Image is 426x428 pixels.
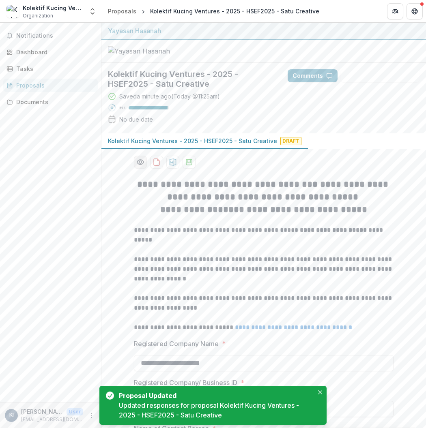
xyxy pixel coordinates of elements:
[108,7,136,15] div: Proposals
[166,156,179,169] button: download-proposal
[407,3,423,19] button: Get Help
[150,156,163,169] button: download-proposal
[16,98,91,106] div: Documents
[134,378,237,387] p: Registered Company/ Business ID
[119,391,310,400] div: Proposal Updated
[67,408,83,415] p: User
[134,339,219,349] p: Registered Company Name
[9,413,14,418] div: Khairina Ibrahim
[387,3,403,19] button: Partners
[3,79,98,92] a: Proposals
[16,32,95,39] span: Notifications
[119,105,125,111] p: 96 %
[6,5,19,18] img: Kolektif Kucing Ventures
[16,81,91,90] div: Proposals
[21,416,83,423] p: [EMAIL_ADDRESS][DOMAIN_NAME]
[108,26,420,36] div: Yayasan Hasanah
[86,411,96,420] button: More
[21,407,63,416] p: [PERSON_NAME]
[341,69,420,82] button: Answer Suggestions
[16,64,91,73] div: Tasks
[16,48,91,56] div: Dashboard
[3,62,98,75] a: Tasks
[119,92,220,101] div: Saved a minute ago ( Today @ 11:25am )
[3,45,98,59] a: Dashboard
[119,400,314,420] div: Updated responses for proposal Kolektif Kucing Ventures - 2025 - HSEF2025 - Satu Creative
[288,69,338,82] button: Comments
[87,3,98,19] button: Open entity switcher
[280,137,301,145] span: Draft
[134,156,147,169] button: Preview 69f2d46f-fd5a-41da-96e3-84e5e7efb501-0.pdf
[150,7,319,15] div: Kolektif Kucing Ventures - 2025 - HSEF2025 - Satu Creative
[108,137,277,145] p: Kolektif Kucing Ventures - 2025 - HSEF2025 - Satu Creative
[23,12,53,19] span: Organization
[119,115,153,124] div: No due date
[108,46,189,56] img: Yayasan Hasanah
[108,69,275,89] h2: Kolektif Kucing Ventures - 2025 - HSEF2025 - Satu Creative
[183,156,196,169] button: download-proposal
[23,4,84,12] div: Kolektif Kucing Ventures
[105,5,323,17] nav: breadcrumb
[105,5,140,17] a: Proposals
[3,29,98,42] button: Notifications
[3,95,98,109] a: Documents
[315,387,325,397] button: Close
